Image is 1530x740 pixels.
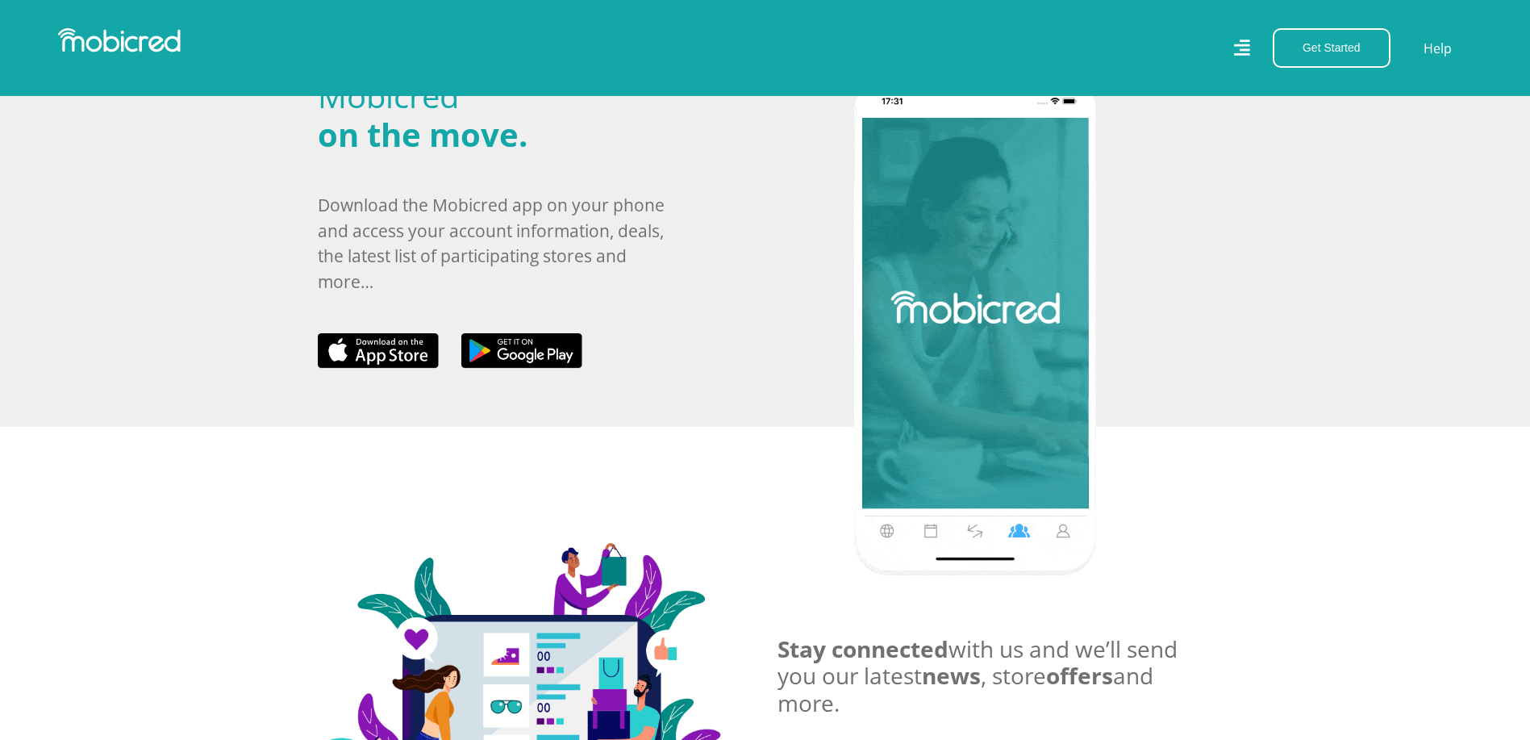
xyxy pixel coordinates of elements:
[318,193,677,295] p: Download the Mobicred app on your phone and access your account information, deals, the latest li...
[778,633,948,664] span: Stay connected
[318,112,527,157] span: on the move.
[58,28,181,52] img: Mobicred
[1273,28,1390,68] button: Get Started
[922,660,981,691] span: news
[854,77,1096,575] img: Download the Mobicred App
[318,77,677,154] h2: Mobicred
[1423,38,1453,59] a: Help
[318,333,439,369] img: Apple App Store
[461,333,582,369] img: Google Play Store
[1046,660,1113,691] span: offers
[778,636,1213,717] h3: with us and we’ll send you our latest , store and more.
